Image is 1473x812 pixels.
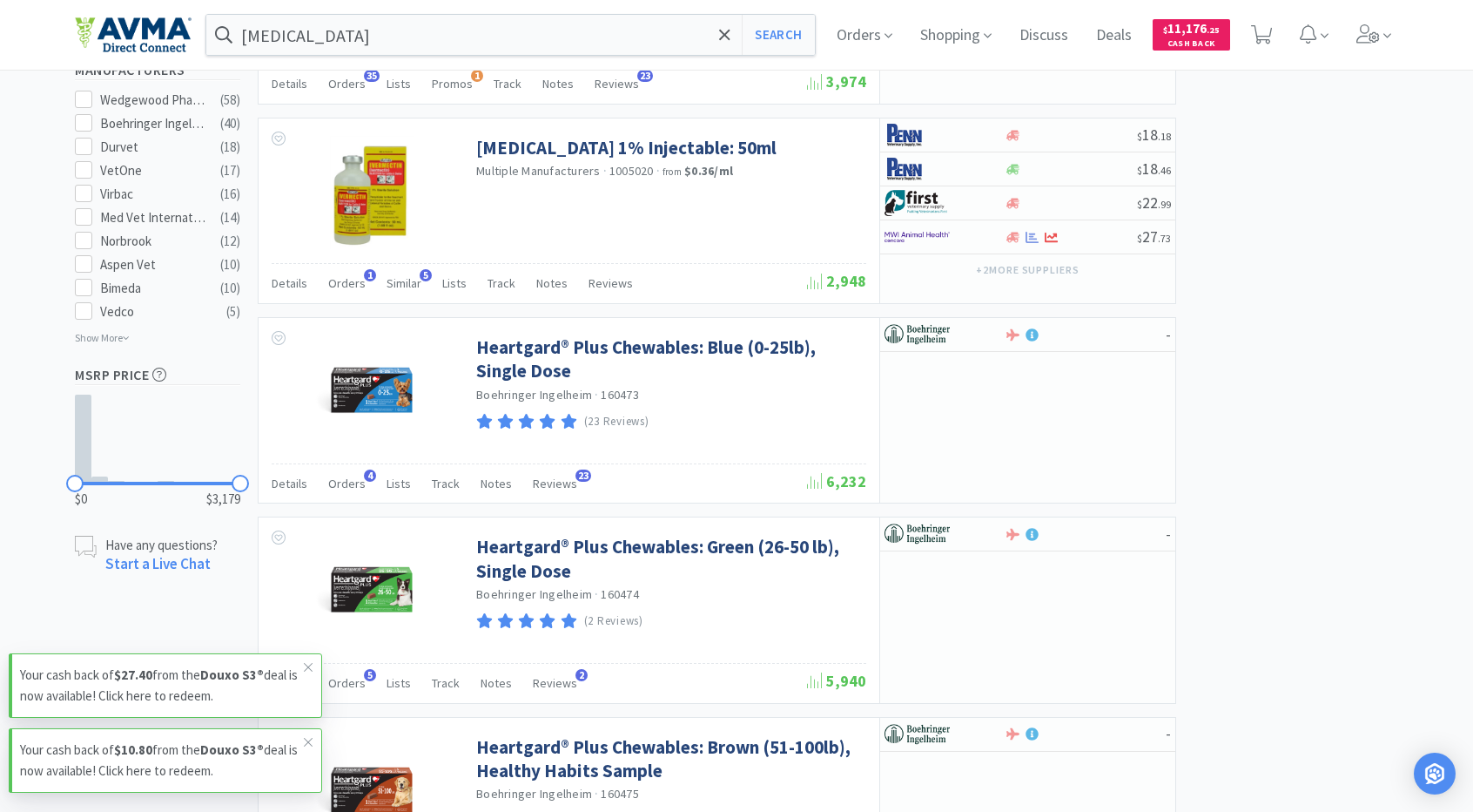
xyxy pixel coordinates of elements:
span: . 18 [1158,130,1171,143]
img: e1133ece90fa4a959c5ae41b0808c578_9.png [884,156,950,182]
div: Open Intercom Messenger [1414,753,1456,795]
button: +2more suppliers [967,258,1088,282]
span: Track [488,275,515,291]
span: Lists [387,76,411,91]
span: Reviews [533,476,577,491]
span: from [663,166,682,178]
span: $ [1137,164,1142,177]
span: 27 [1137,227,1171,247]
span: Notes [481,675,512,691]
a: Deals [1089,28,1139,44]
div: ( 5 ) [226,301,240,322]
a: $11,176.25Cash Back [1153,11,1230,58]
span: 5,940 [807,671,866,691]
span: 18 [1137,125,1171,145]
span: 11,176 [1163,20,1220,37]
div: ( 12 ) [220,231,240,252]
a: Discuss [1012,28,1075,44]
span: . 99 [1158,198,1171,211]
span: 5 [420,269,432,281]
strong: $10.80 [114,741,152,758]
span: Promos [432,76,473,91]
a: Boehringer Ingelheim [476,586,592,602]
span: $ [1137,198,1142,211]
div: Bimeda [100,278,208,299]
span: Reviews [595,76,639,91]
span: Orders [328,76,366,91]
span: Track [432,675,460,691]
span: 160475 [601,786,639,802]
a: Heartgard® Plus Chewables: Blue (0-25lb), Single Dose [476,335,862,383]
span: 18 [1137,159,1171,179]
input: Search by item, sku, manufacturer, ingredient, size... [206,15,815,55]
span: Notes [536,275,568,291]
img: e1133ece90fa4a959c5ae41b0808c578_9.png [884,122,950,148]
a: Heartgard® Plus Chewables: Brown (51-100lb), Healthy Habits Sample [476,735,862,783]
span: . 46 [1158,164,1171,177]
span: Track [432,476,460,491]
span: · [603,163,607,179]
span: 2,948 [807,271,866,291]
span: Details [272,476,307,491]
span: Notes [481,476,512,491]
span: $3,179 [206,489,240,510]
div: Durvet [100,137,208,158]
div: Norbrook [100,231,208,252]
p: Have any questions? [105,536,218,554]
div: Boehringer Ingelheim [100,113,208,134]
span: 35 [364,70,380,82]
span: $ [1137,130,1142,143]
p: (23 Reviews) [584,413,649,431]
span: · [656,163,660,179]
a: Boehringer Ingelheim [476,387,592,403]
span: Cash Back [1163,39,1220,51]
span: Notes [542,76,574,91]
p: Show More [75,325,130,346]
button: Search [742,15,814,55]
h5: MSRP Price [75,365,240,385]
span: - [1166,723,1171,743]
a: Multiple Manufacturers [476,163,601,179]
a: Heartgard® Plus Chewables: Green (26-50 lb), Single Dose [476,535,862,583]
div: Vedco [100,301,208,322]
div: ( 10 ) [220,278,240,299]
span: 5 [364,669,376,681]
span: 2 [575,669,588,681]
img: c2d634e404c94bf1a79ef0613e96e70a_541186.png [315,535,428,648]
span: Lists [387,675,411,691]
p: (2 Reviews) [584,612,643,631]
span: · [595,586,598,602]
div: ( 17 ) [220,160,240,181]
span: Track [494,76,521,91]
span: Details [272,76,307,91]
div: Aspen Vet [100,254,208,275]
span: Details [272,275,307,291]
span: . 25 [1207,24,1220,36]
span: 4 [364,470,376,482]
strong: Douxo S3® [200,741,264,758]
img: 730db3968b864e76bcafd0174db25112_22.png [884,521,950,547]
p: Your cash back of from the deal is now available! Click here to redeem. [20,665,304,707]
span: $ [1163,24,1167,36]
strong: $27.40 [114,667,152,683]
div: ( 16 ) [220,184,240,205]
span: 1005020 [609,163,654,179]
div: Wedgewood Pharmacy [100,90,208,111]
span: 23 [575,470,591,482]
img: 5eb76979d29f4e4b8c5147ec931817f7_541185.png [315,335,428,449]
div: ( 58 ) [220,90,240,111]
span: Reviews [589,275,633,291]
span: - [1166,524,1171,544]
div: ( 10 ) [220,254,240,275]
span: 3,974 [807,71,866,91]
span: 1 [471,70,483,82]
div: Virbac [100,184,208,205]
div: VetOne [100,160,208,181]
span: · [595,387,598,403]
div: ( 40 ) [220,113,240,134]
img: 730db3968b864e76bcafd0174db25112_22.png [884,721,950,748]
img: e4e33dab9f054f5782a47901c742baa9_102.png [75,17,192,53]
span: 22 [1137,193,1171,213]
span: Lists [442,275,467,291]
span: $ [1137,232,1142,245]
